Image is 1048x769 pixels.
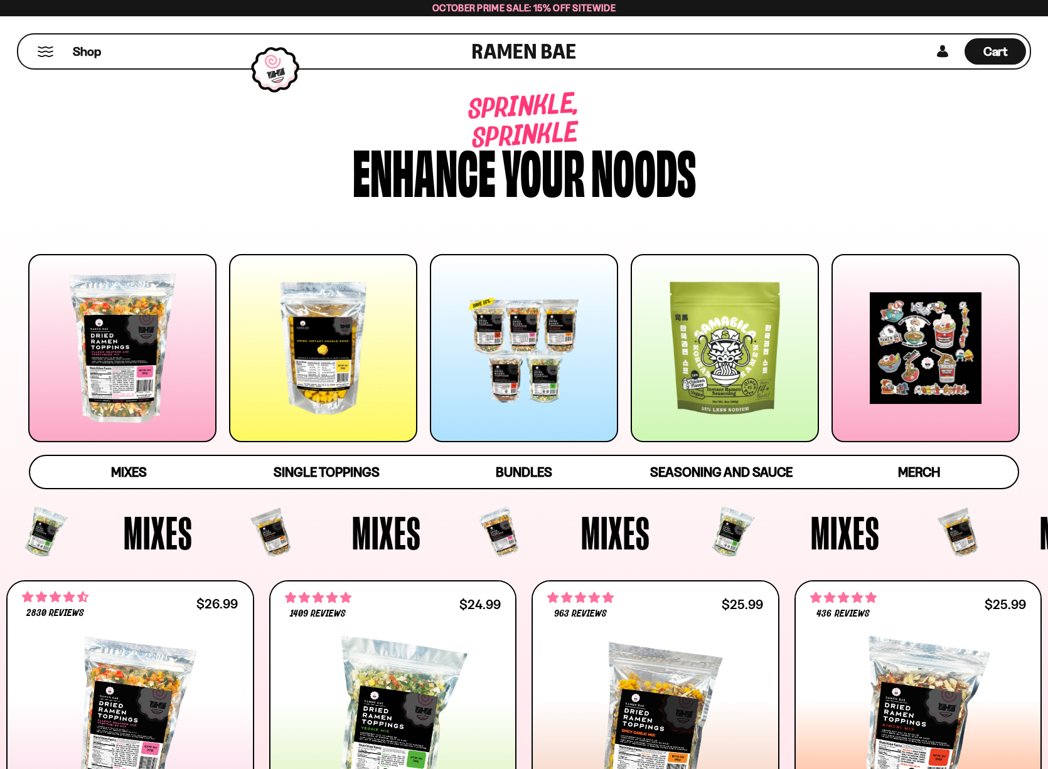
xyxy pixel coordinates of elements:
[650,464,793,480] span: Seasoning and Sauce
[811,509,880,556] span: Mixes
[810,590,877,606] span: 4.76 stars
[722,598,763,610] div: $25.99
[547,590,614,606] span: 4.75 stars
[73,43,101,60] span: Shop
[352,509,421,556] span: Mixes
[554,609,607,619] span: 963 reviews
[274,464,380,480] span: Single Toppings
[820,456,1018,488] a: Merch
[581,509,650,556] span: Mixes
[965,34,1026,68] div: Cart
[22,589,88,605] span: 4.68 stars
[26,608,84,618] span: 2830 reviews
[37,46,54,57] button: Mobile Menu Trigger
[432,2,616,14] span: October Prime Sale: 15% off Sitewide
[353,140,496,199] div: Enhance
[285,590,351,606] span: 4.76 stars
[983,44,1008,59] span: Cart
[816,609,869,619] span: 436 reviews
[591,140,696,199] div: noods
[496,464,552,480] span: Bundles
[111,464,147,480] span: Mixes
[502,140,585,199] div: your
[196,598,238,610] div: $26.99
[459,598,501,610] div: $24.99
[425,456,623,488] a: Bundles
[623,456,820,488] a: Seasoning and Sauce
[124,509,193,556] span: Mixes
[73,38,101,65] a: Shop
[290,609,346,619] span: 1409 reviews
[30,456,228,488] a: Mixes
[898,464,940,480] span: Merch
[228,456,425,488] a: Single Toppings
[985,598,1026,610] div: $25.99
